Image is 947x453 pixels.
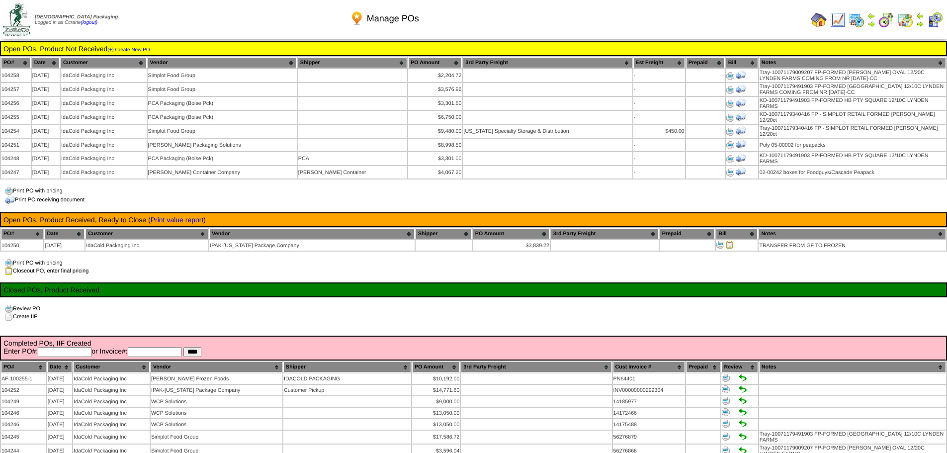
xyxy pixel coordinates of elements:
[35,14,118,20] span: [DEMOGRAPHIC_DATA] Packaging
[867,20,875,28] img: arrowright.gif
[298,152,407,165] td: PCA
[32,111,60,124] td: [DATE]
[148,97,297,110] td: PCA Packaging (Boise Pck)
[461,362,611,372] th: 3rd Party Freight
[86,240,208,251] td: IdaCold Packaging Inc
[759,166,946,179] td: 02-00242 boxes for Foodguys/Cascade Peapack
[408,57,462,68] th: PO Amount
[1,139,31,151] td: 104251
[86,228,208,239] th: Customer
[61,69,146,82] td: IdaCold Packaging Inc
[613,419,685,430] td: 14175488
[473,228,550,239] th: PO Amount
[1,57,31,68] th: PO#
[613,373,685,384] td: PN64401
[759,57,946,68] th: Notes
[463,57,632,68] th: 3rd Party Freight
[927,12,943,28] img: calendarcustomer.gif
[32,97,60,110] td: [DATE]
[759,139,946,151] td: Poly 05-00002 for peapacks
[283,373,411,384] td: IDACOLD PACKAGING
[5,267,13,275] img: clipboard.gif
[44,240,85,251] td: [DATE]
[5,187,13,195] img: print.gif
[151,373,282,384] td: [PERSON_NAME] Frozen Foods
[32,166,60,179] td: [DATE]
[916,20,924,28] img: arrowright.gif
[726,141,734,149] img: Print
[148,125,297,138] td: Simplot Food Group
[739,397,747,405] img: Set to Handled
[722,408,730,416] img: Print
[726,128,734,136] img: Print
[739,385,747,393] img: Set to Handled
[1,431,46,444] td: 104245
[61,152,146,165] td: IdaCold Packaging Inc
[409,100,461,106] div: $3,301.50
[739,420,747,428] img: Set to Handled
[148,111,297,124] td: PCA Packaging (Boise Pck)
[47,362,72,372] th: Date
[73,419,150,430] td: IdaCold Packaging Inc
[633,69,685,82] td: -
[1,125,31,138] td: 104254
[73,385,150,395] td: IdaCold Packaging Inc
[613,408,685,418] td: 14172466
[409,114,461,120] div: $6,750.00
[1,152,31,165] td: 104248
[61,139,146,151] td: IdaCold Packaging Inc
[416,228,472,239] th: Shipper
[759,111,946,124] td: KD-10071179340416 FP - SIMPLOT RETAIL FORMED [PERSON_NAME] 12/20ct
[148,139,297,151] td: [PERSON_NAME] Packaging Solutions
[849,12,864,28] img: calendarprod.gif
[409,170,461,176] div: $4,067.20
[867,12,875,20] img: arrowleft.gif
[686,57,725,68] th: Prepaid
[61,111,146,124] td: IdaCold Packaging Inc
[759,228,946,239] th: Notes
[151,431,282,444] td: Simplot Food Group
[739,433,747,441] img: Set to Handled
[473,243,549,249] div: $3,839.22
[413,376,460,382] div: $10,192.00
[298,166,407,179] td: [PERSON_NAME] Container
[32,69,60,82] td: [DATE]
[722,420,730,428] img: Print
[409,87,461,92] div: $3,576.96
[551,228,659,239] th: 3rd Party Freight
[349,10,365,26] img: po.png
[736,84,746,94] img: Print Receiving Document
[3,285,944,294] td: Closed POs, Product Received
[726,169,734,177] img: Print
[32,152,60,165] td: [DATE]
[878,12,894,28] img: calendarblend.gif
[1,373,46,384] td: AF-100255-1
[722,433,730,441] img: Print
[830,12,846,28] img: line_graph.gif
[633,111,685,124] td: -
[613,431,685,444] td: 56276879
[736,153,746,163] img: Print Receiving Document
[209,228,415,239] th: Vendor
[736,126,746,136] img: Print Receiving Document
[412,362,460,372] th: PO Amount
[47,408,72,418] td: [DATE]
[35,14,118,25] span: Logged in as Ccrane
[44,228,85,239] th: Date
[739,408,747,416] img: Set to Handled
[739,374,747,382] img: Set to Handled
[61,57,146,68] th: Customer
[409,156,461,162] div: $3,301.00
[736,98,746,108] img: Print Receiving Document
[151,408,282,418] td: WCP Solutions
[1,97,31,110] td: 104256
[107,47,150,53] a: (+) Create New PO
[47,385,72,395] td: [DATE]
[716,241,724,249] img: Print
[633,166,685,179] td: -
[5,259,13,267] img: print.gif
[73,431,150,444] td: IdaCold Packaging Inc
[413,399,460,405] div: $9,000.00
[759,97,946,110] td: KD-10071179491903 FP-FORMED HB PTY SQUARE 12/10C LYNDEN FARMS
[32,139,60,151] td: [DATE]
